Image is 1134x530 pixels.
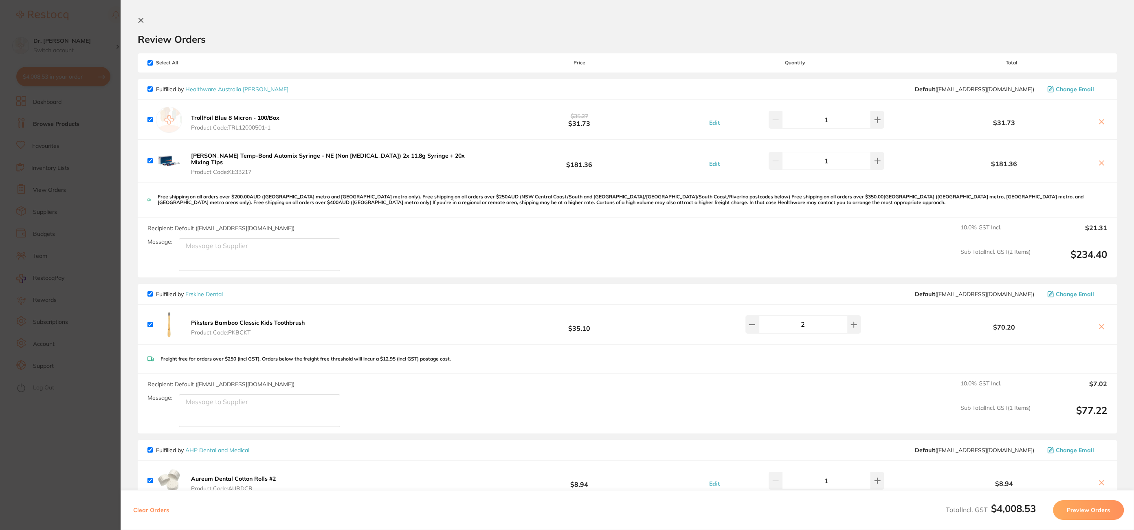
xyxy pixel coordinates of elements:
button: Change Email [1045,290,1107,298]
span: Sub Total Incl. GST ( 2 Items) [960,249,1031,271]
b: $31.73 [915,119,1092,126]
img: empty.jpg [156,107,182,133]
b: $70.20 [915,323,1092,331]
button: Piksters Bamboo Classic Kids Toothbrush Product Code:PKBCKT [189,319,307,336]
img: YW9nZHo1bA [156,468,182,494]
button: Edit [706,480,722,487]
b: [PERSON_NAME] Temp-Bond Automix Syringe - NE (Non [MEDICAL_DATA]) 2x 11.8g Syringe + 20x Mixing Tips [191,152,465,166]
output: $234.40 [1037,249,1107,271]
p: Free shipping on all orders over $200.00AUD ([GEOGRAPHIC_DATA] metro and [GEOGRAPHIC_DATA] metro ... [158,194,1107,206]
span: Select All [147,60,229,66]
button: Aureum Dental Cotton Rolls #2 Product Code:AURDCR [189,475,278,492]
span: Product Code: AURDCR [191,485,276,492]
a: Erskine Dental [185,290,223,298]
b: TrollFoil Blue 8 Micron - 100/Box [191,114,279,121]
output: $77.22 [1037,405,1107,427]
span: Change Email [1056,86,1094,92]
b: $4,008.53 [991,502,1036,515]
button: Edit [706,160,722,167]
span: $35.27 [571,112,588,120]
span: sales@piksters.com [915,291,1034,297]
span: Total [915,60,1107,66]
b: Default [915,446,935,454]
b: $31.73 [483,112,675,127]
span: Recipient: Default ( [EMAIL_ADDRESS][DOMAIN_NAME] ) [147,380,294,388]
b: $8.94 [915,480,1092,487]
b: $181.36 [915,160,1092,167]
span: 10.0 % GST Incl. [960,224,1031,242]
span: Price [483,60,675,66]
a: AHP Dental and Medical [185,446,249,454]
b: Piksters Bamboo Classic Kids Toothbrush [191,319,305,326]
span: Product Code: KE33217 [191,169,481,175]
span: orders@ahpdentalmedical.com.au [915,447,1034,453]
label: Message: [147,394,172,401]
b: $181.36 [483,153,675,168]
span: Total Incl. GST [946,506,1036,514]
h2: Review Orders [138,33,1117,45]
b: Default [915,290,935,298]
a: Healthware Australia [PERSON_NAME] [185,86,288,93]
button: Clear Orders [131,500,171,520]
b: Default [915,86,935,93]
p: Fulfilled by [156,447,249,453]
b: Aureum Dental Cotton Rolls #2 [191,475,276,482]
span: Quantity [675,60,915,66]
span: Product Code: TRL12000501-1 [191,124,279,131]
output: $21.31 [1037,224,1107,242]
img: cjhiZnp1Nw [156,312,182,338]
label: Message: [147,238,172,245]
output: $7.02 [1037,380,1107,398]
span: 10.0 % GST Incl. [960,380,1031,398]
span: Change Email [1056,447,1094,453]
p: Fulfilled by [156,86,288,92]
p: Fulfilled by [156,291,223,297]
p: Freight free for orders over $250 (incl GST). Orders below the freight free threshold will incur ... [160,356,451,362]
button: Change Email [1045,446,1107,454]
span: Product Code: PKBCKT [191,329,305,336]
span: Change Email [1056,291,1094,297]
span: Sub Total Incl. GST ( 1 Items) [960,405,1031,427]
button: Edit [706,119,722,126]
img: aHQzYnF5dQ [156,148,182,174]
b: $35.10 [483,317,675,332]
button: Change Email [1045,86,1107,93]
button: TrollFoil Blue 8 Micron - 100/Box Product Code:TRL12000501-1 [189,114,282,131]
span: Recipient: Default ( [EMAIL_ADDRESS][DOMAIN_NAME] ) [147,224,294,232]
button: [PERSON_NAME] Temp-Bond Automix Syringe - NE (Non [MEDICAL_DATA]) 2x 11.8g Syringe + 20x Mixing T... [189,152,483,176]
b: $8.94 [483,473,675,488]
span: info@healthwareaustralia.com.au [915,86,1034,92]
button: Preview Orders [1053,500,1124,520]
